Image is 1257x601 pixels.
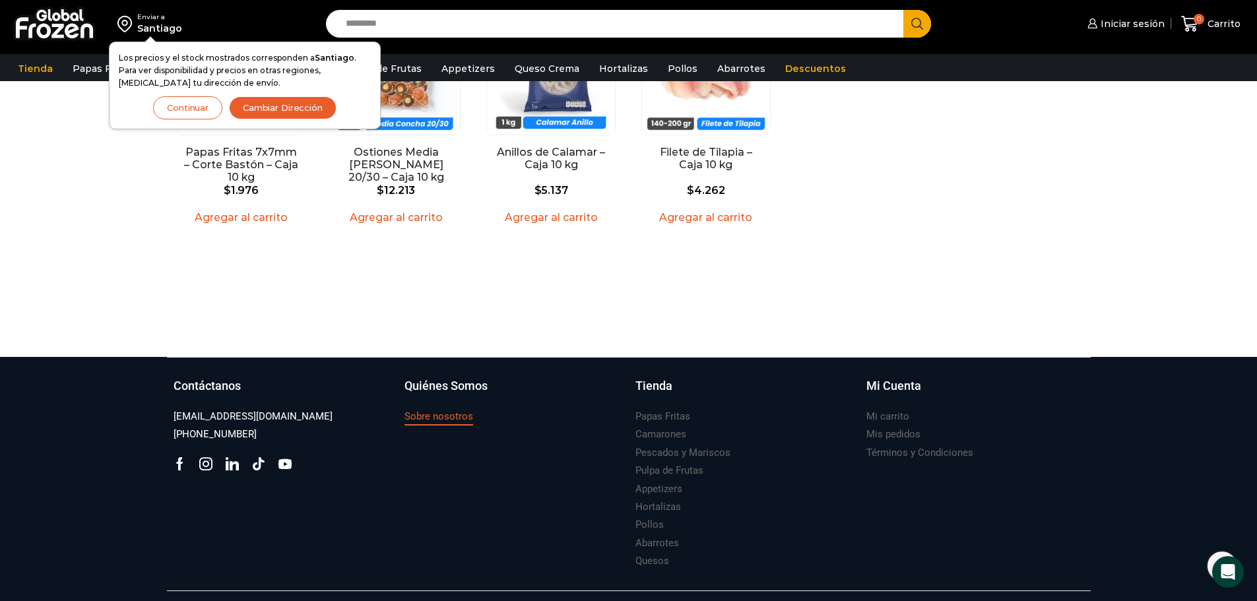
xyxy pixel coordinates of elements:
strong: Santiago [315,53,354,63]
a: Camarones [635,426,686,443]
span: Iniciar sesión [1097,17,1165,30]
a: Pulpa de Frutas [635,462,703,480]
h3: Tienda [635,377,672,395]
a: Quesos [635,552,669,570]
a: Mi Cuenta [866,377,1084,408]
h3: Mi Cuenta [866,377,921,395]
button: Cambiar Dirección [229,96,337,119]
bdi: 1.976 [224,184,259,197]
h3: Quesos [635,554,669,568]
a: Descuentos [779,56,853,81]
a: Abarrotes [711,56,772,81]
a: [EMAIL_ADDRESS][DOMAIN_NAME] [174,408,333,426]
a: Iniciar sesión [1084,11,1165,37]
a: Términos y Condiciones [866,444,973,462]
h3: Sobre nosotros [404,410,473,424]
a: Quiénes Somos [404,377,622,408]
a: Abarrotes [635,534,679,552]
img: address-field-icon.svg [117,13,137,35]
h3: Camarones [635,427,686,441]
button: Search button [903,10,931,38]
a: Pescados y Mariscos [635,444,730,462]
h3: Papas Fritas [635,410,690,424]
bdi: 5.137 [534,184,568,197]
button: Continuar [153,96,222,119]
a: Mis pedidos [866,426,920,443]
a: Appetizers [435,56,501,81]
h3: Appetizers [635,482,682,496]
a: Filete de Tilapia – Caja 10 kg [648,146,764,171]
span: $ [687,184,694,197]
a: Papas Fritas [635,408,690,426]
a: Papas Fritas 7x7mm – Corte Bastón – Caja 10 kg [183,146,299,184]
span: $ [224,184,231,197]
h3: Mis pedidos [866,427,920,441]
a: Contáctanos [174,377,391,408]
a: Hortalizas [593,56,655,81]
a: Pollos [635,516,664,534]
a: Appetizers [635,480,682,498]
span: $ [377,184,384,197]
span: Carrito [1204,17,1241,30]
span: 0 [1194,14,1204,24]
a: Tienda [635,377,853,408]
h3: Abarrotes [635,536,679,550]
a: Queso Crema [508,56,586,81]
bdi: 4.262 [687,184,725,197]
a: Agregar al carrito: “Ostiones Media Concha Peruano 20/30 - Caja 10 kg” [342,207,451,228]
a: Tienda [11,56,59,81]
div: Open Intercom Messenger [1212,556,1244,588]
a: Agregar al carrito: “Filete de Tilapia - Caja 10 kg” [651,207,760,228]
a: 0 Carrito [1178,9,1244,40]
a: [PHONE_NUMBER] [174,426,257,443]
h3: [PHONE_NUMBER] [174,427,257,441]
bdi: 12.213 [377,184,415,197]
a: Sobre nosotros [404,408,473,426]
h3: Términos y Condiciones [866,446,973,460]
a: Agregar al carrito: “Anillos de Calamar - Caja 10 kg” [497,207,606,228]
h3: Mi carrito [866,410,909,424]
h3: [EMAIL_ADDRESS][DOMAIN_NAME] [174,410,333,424]
a: Pollos [661,56,704,81]
span: $ [534,184,542,197]
div: Enviar a [137,13,182,22]
a: Hortalizas [635,498,681,516]
h3: Pollos [635,518,664,532]
p: Los precios y el stock mostrados corresponden a . Para ver disponibilidad y precios en otras regi... [119,51,371,90]
a: Anillos de Calamar – Caja 10 kg [493,146,609,171]
a: Papas Fritas [66,56,139,81]
a: Mi carrito [866,408,909,426]
div: Santiago [137,22,182,35]
h3: Pulpa de Frutas [635,464,703,478]
h3: Contáctanos [174,377,241,395]
h3: Hortalizas [635,500,681,514]
a: Pulpa de Frutas [339,56,428,81]
a: Agregar al carrito: “Papas Fritas 7x7mm - Corte Bastón - Caja 10 kg” [187,207,296,228]
h3: Pescados y Mariscos [635,446,730,460]
a: Ostiones Media [PERSON_NAME] 20/30 – Caja 10 kg [338,146,454,184]
h3: Quiénes Somos [404,377,488,395]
